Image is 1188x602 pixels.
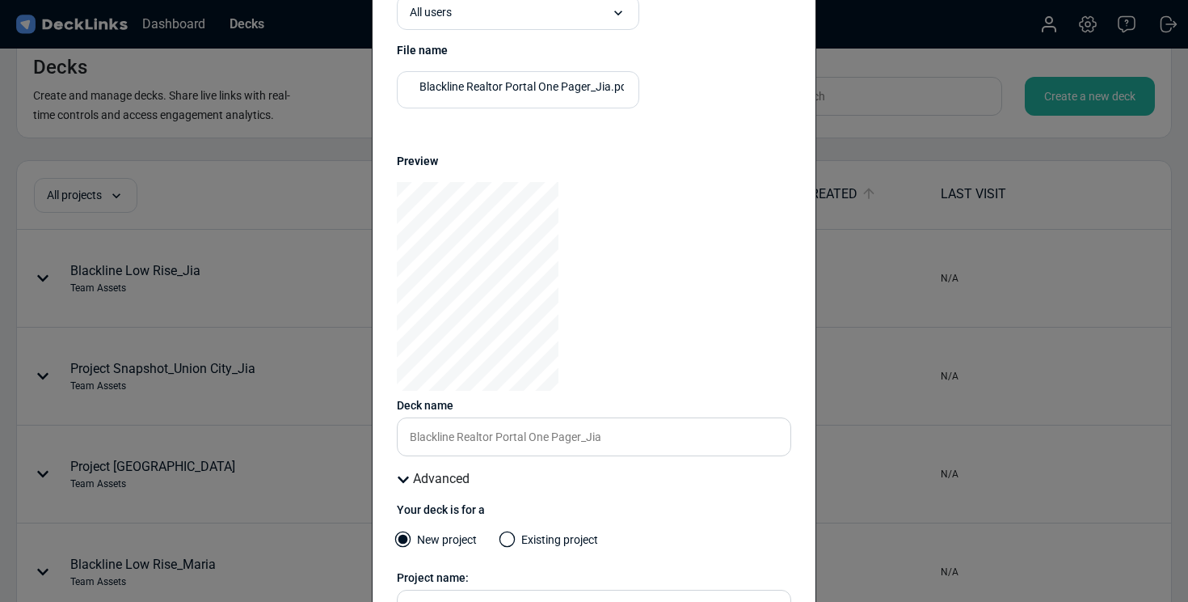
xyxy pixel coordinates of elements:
[397,42,791,59] div: File name
[397,532,477,557] label: New project
[501,532,598,557] label: Existing project
[397,418,791,456] input: Enter a name
[419,78,631,95] span: Blackline Realtor Portal One Pager_Jia.pdf
[397,570,791,587] div: Project name:
[397,397,791,414] div: Deck name
[397,502,791,519] div: Your deck is for a
[397,469,791,489] div: Advanced
[397,153,791,170] div: Preview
